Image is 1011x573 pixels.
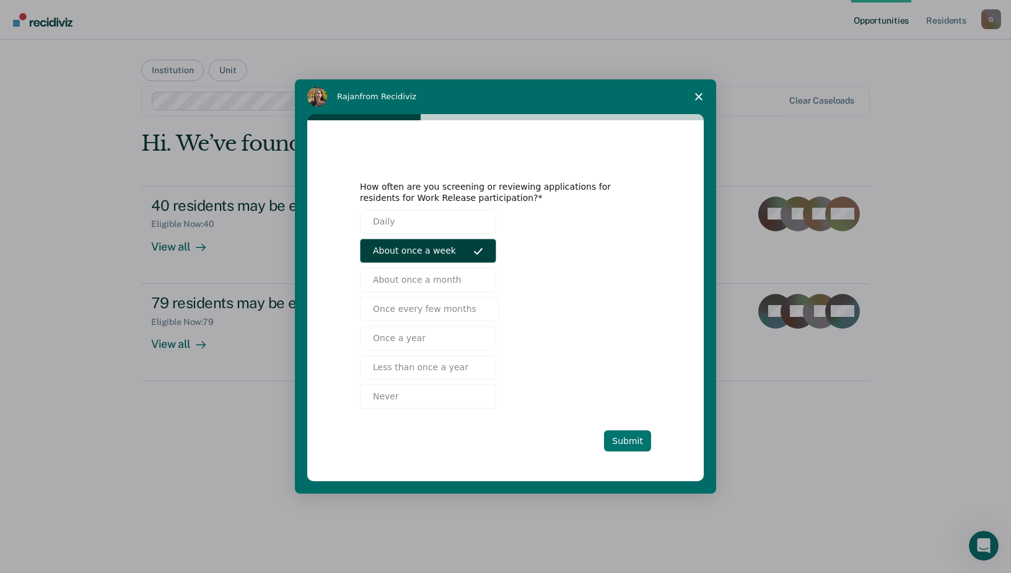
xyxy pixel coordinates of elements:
[373,361,468,374] span: Less than once a year
[360,92,417,101] span: from Recidiviz
[360,326,496,350] button: Once a year
[337,92,360,101] span: Rajan
[360,297,499,321] button: Once every few months
[360,268,496,292] button: About once a month
[360,239,496,263] button: About once a week
[360,181,632,203] div: How often are you screening or reviewing applications for residents for Work Release participation?
[604,430,651,451] button: Submit
[373,303,476,316] span: Once every few months
[373,332,426,345] span: Once a year
[360,355,496,380] button: Less than once a year
[360,210,496,234] button: Daily
[373,273,462,286] span: About once a month
[360,384,496,409] button: Never
[681,79,716,114] span: Close survey
[373,390,399,403] span: Never
[373,244,456,257] span: About once a week
[307,87,327,107] img: Profile image for Rajan
[373,215,395,228] span: Daily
